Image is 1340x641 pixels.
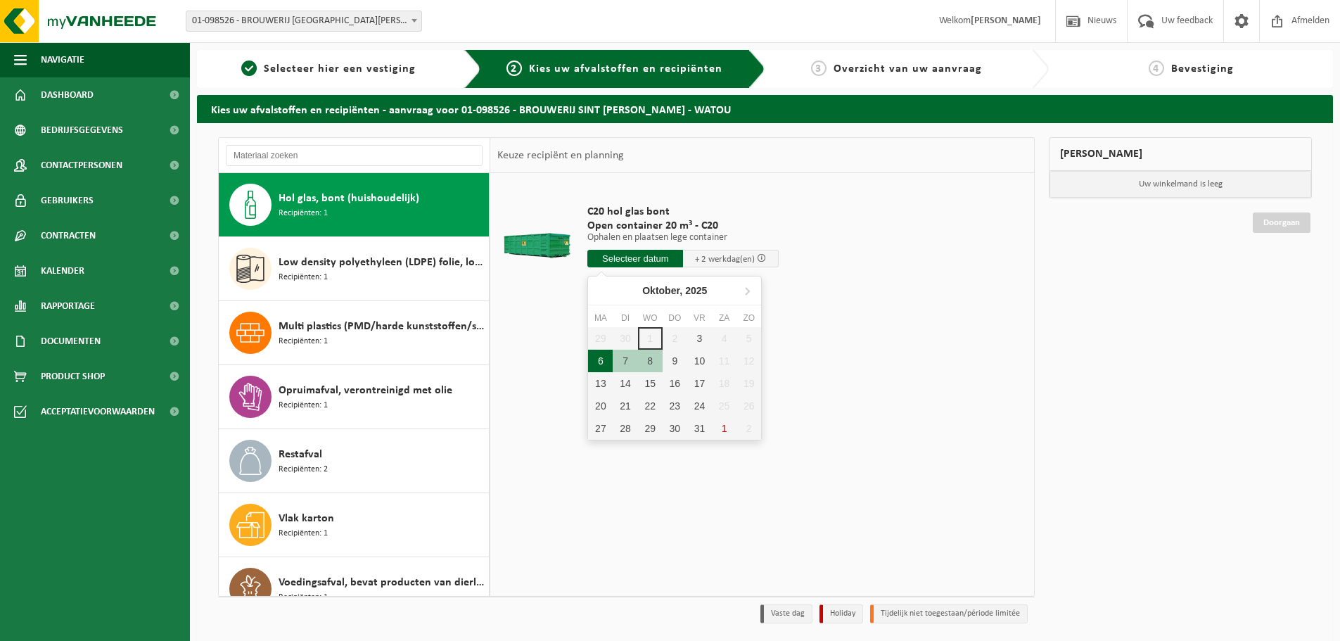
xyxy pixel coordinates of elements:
div: 17 [687,372,712,395]
div: 13 [588,372,613,395]
div: vr [687,311,712,325]
span: 4 [1149,61,1164,76]
span: Navigatie [41,42,84,77]
div: 7 [613,350,637,372]
div: Keuze recipiënt en planning [490,138,631,173]
i: 2025 [685,286,707,296]
div: 28 [613,417,637,440]
span: 01-098526 - BROUWERIJ SINT BERNARDUS - WATOU [186,11,422,32]
span: Recipiënten: 1 [279,271,328,284]
span: 01-098526 - BROUWERIJ SINT BERNARDUS - WATOU [186,11,421,31]
span: Open container 20 m³ - C20 [587,219,779,233]
span: Recipiënten: 1 [279,399,328,412]
div: 22 [638,395,663,417]
li: Vaste dag [760,604,812,623]
span: Restafval [279,446,322,463]
div: 15 [638,372,663,395]
span: Vlak karton [279,510,334,527]
span: Bedrijfsgegevens [41,113,123,148]
div: za [712,311,736,325]
li: Tijdelijk niet toegestaan/période limitée [870,604,1028,623]
button: Vlak karton Recipiënten: 1 [219,493,490,557]
button: Hol glas, bont (huishoudelijk) Recipiënten: 1 [219,173,490,237]
span: 3 [811,61,827,76]
h2: Kies uw afvalstoffen en recipiënten - aanvraag voor 01-098526 - BROUWERIJ SINT [PERSON_NAME] - WATOU [197,95,1333,122]
span: 1 [241,61,257,76]
button: Opruimafval, verontreinigd met olie Recipiënten: 1 [219,365,490,429]
span: Product Shop [41,359,105,394]
button: Restafval Recipiënten: 2 [219,429,490,493]
div: 21 [613,395,637,417]
span: + 2 werkdag(en) [695,255,755,264]
span: Recipiënten: 1 [279,527,328,540]
span: C20 hol glas bont [587,205,779,219]
a: 1Selecteer hier een vestiging [204,61,453,77]
span: Kies uw afvalstoffen en recipiënten [529,63,722,75]
span: Opruimafval, verontreinigd met olie [279,382,452,399]
span: 2 [506,61,522,76]
span: Selecteer hier een vestiging [264,63,416,75]
div: 20 [588,395,613,417]
div: 29 [638,417,663,440]
span: Acceptatievoorwaarden [41,394,155,429]
button: Voedingsafval, bevat producten van dierlijke oorsprong, onverpakt, categorie 3 Recipiënten: 1 [219,557,490,621]
span: Recipiënten: 1 [279,591,328,604]
li: Holiday [819,604,863,623]
div: 6 [588,350,613,372]
div: wo [638,311,663,325]
div: di [613,311,637,325]
div: 16 [663,372,687,395]
div: zo [736,311,761,325]
span: Voedingsafval, bevat producten van dierlijke oorsprong, onverpakt, categorie 3 [279,574,485,591]
div: Oktober, [637,279,713,302]
div: 27 [588,417,613,440]
p: Uw winkelmand is leeg [1049,171,1311,198]
span: Dashboard [41,77,94,113]
a: Doorgaan [1253,212,1310,233]
span: Overzicht van uw aanvraag [834,63,982,75]
input: Materiaal zoeken [226,145,483,166]
button: Multi plastics (PMD/harde kunststoffen/spanbanden/EPS/folie naturel/folie gemengd) Recipiënten: 1 [219,301,490,365]
span: Contracten [41,218,96,253]
div: 31 [687,417,712,440]
button: Low density polyethyleen (LDPE) folie, los, naturel Recipiënten: 1 [219,237,490,301]
div: [PERSON_NAME] [1049,137,1312,171]
div: 24 [687,395,712,417]
span: Contactpersonen [41,148,122,183]
div: 8 [638,350,663,372]
strong: [PERSON_NAME] [971,15,1041,26]
span: Bevestiging [1171,63,1234,75]
span: Gebruikers [41,183,94,218]
div: do [663,311,687,325]
span: Recipiënten: 1 [279,207,328,220]
span: Low density polyethyleen (LDPE) folie, los, naturel [279,254,485,271]
span: Rapportage [41,288,95,324]
span: Recipiënten: 2 [279,463,328,476]
span: Hol glas, bont (huishoudelijk) [279,190,419,207]
input: Selecteer datum [587,250,683,267]
span: Multi plastics (PMD/harde kunststoffen/spanbanden/EPS/folie naturel/folie gemengd) [279,318,485,335]
div: 14 [613,372,637,395]
div: 9 [663,350,687,372]
span: Recipiënten: 1 [279,335,328,348]
div: 10 [687,350,712,372]
span: Kalender [41,253,84,288]
span: Documenten [41,324,101,359]
div: 30 [663,417,687,440]
div: 23 [663,395,687,417]
div: ma [588,311,613,325]
div: 3 [687,327,712,350]
p: Ophalen en plaatsen lege container [587,233,779,243]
